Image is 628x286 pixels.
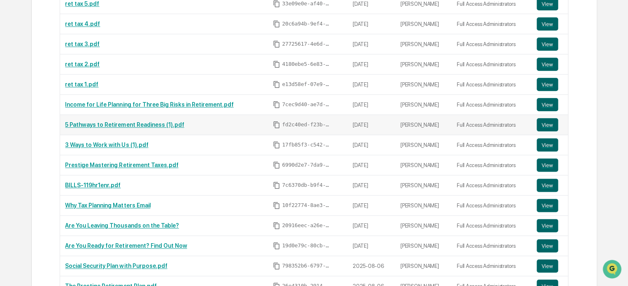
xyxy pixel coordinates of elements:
td: [DATE] [348,34,395,54]
span: 7cec9d40-ae7d-4816-ba9b-e95a8881e89d [282,101,331,108]
button: View [537,37,558,51]
a: ret tax 2.pdf [65,61,100,67]
a: ret tax 5.pdf [65,0,99,7]
a: View [537,199,563,212]
a: 3 Ways to Work with Us (1).pdf [65,142,148,148]
span: Copy Id [273,60,280,68]
td: [PERSON_NAME] [395,115,452,135]
span: Copy Id [273,242,280,249]
span: Preclearance [16,104,53,112]
button: View [537,78,558,91]
span: 17fb85f3-c542-4c5c-a70b-ed51011f6de7 [282,142,331,148]
td: Full Access Administrators [452,115,532,135]
a: View [537,179,563,192]
span: Copy Id [273,161,280,169]
span: e13d58ef-07e9-4405-9272-0c2b74182831 [282,81,331,88]
td: [DATE] [348,236,395,256]
a: View [537,239,563,252]
span: Pylon [82,140,100,146]
td: Full Access Administrators [452,236,532,256]
a: View [537,37,563,51]
button: View [537,179,558,192]
span: 6990d2e7-7da9-4ede-bed9-b1e76f781214 [282,162,331,168]
td: [PERSON_NAME] [395,155,452,175]
button: View [537,219,558,232]
a: ret tax 4.pdf [65,21,100,27]
td: [DATE] [348,74,395,95]
a: View [537,17,563,30]
td: [PERSON_NAME] [395,216,452,236]
td: 2025-08-06 [348,256,395,276]
td: Full Access Administrators [452,74,532,95]
a: 🔎Data Lookup [5,116,55,131]
button: View [537,98,558,111]
span: Data Lookup [16,119,52,128]
a: Social Security Plan with Purpose.pdf [65,263,167,269]
span: 20c6a94b-9ef4-4ba1-9ebb-be3d08b35544 [282,21,331,27]
td: [DATE] [348,14,395,34]
button: View [537,17,558,30]
div: 🖐️ [8,105,15,111]
td: [PERSON_NAME] [395,195,452,216]
a: View [537,118,563,131]
a: 5 Pathways to Retirement Readiness (1).pdf [65,121,184,128]
td: [DATE] [348,135,395,155]
a: Powered byPylon [58,139,100,146]
button: View [537,239,558,252]
a: 🗄️Attestations [56,100,105,115]
span: Copy Id [273,181,280,189]
a: View [537,158,563,172]
div: Start new chat [28,63,135,71]
button: View [537,138,558,151]
span: 33e09e0e-af40-4701-aa8b-a1754491d6a0 [282,0,331,7]
td: [DATE] [348,216,395,236]
span: fd2c40ed-f23b-4932-81bd-3908a17300e3 [282,121,331,128]
td: Full Access Administrators [452,135,532,155]
span: 798352b6-6797-4cf8-842d-af49026b156a [282,263,331,269]
span: Copy Id [273,222,280,229]
td: [PERSON_NAME] [395,54,452,74]
div: 🔎 [8,120,15,127]
span: 10f22774-8ae3-4d6e-875a-b540b6ad848e [282,202,331,209]
button: View [537,58,558,71]
td: [PERSON_NAME] [395,175,452,195]
span: Copy Id [273,262,280,270]
a: ret tax 3.pdf [65,41,100,47]
span: 7c6370db-b9f4-4432-b0f9-1f75a39d0cf7 [282,182,331,188]
td: Full Access Administrators [452,256,532,276]
button: View [537,259,558,272]
div: We're available if you need us! [28,71,104,78]
a: View [537,259,563,272]
a: Are You Ready for Retirement? Find Out Now [65,242,187,249]
span: 19d0e79c-80cb-4e6e-b4b7-4a6d7cc9a275 [282,242,331,249]
img: 1746055101610-c473b297-6a78-478c-a979-82029cc54cd1 [8,63,23,78]
a: BILLS-119hr1enr.pdf [65,182,121,188]
td: [DATE] [348,115,395,135]
td: [DATE] [348,155,395,175]
span: 27725617-4e6d-4783-9bd3-91ee739cb722 [282,41,331,47]
span: 4180ebe5-6e83-4375-a3e4-61a18df0385e [282,61,331,67]
td: [PERSON_NAME] [395,135,452,155]
a: Why Tax Planning Matters Email [65,202,150,209]
span: 20916eec-a26e-44ae-9307-f55fee6feaad [282,222,331,229]
button: View [537,199,558,212]
td: Full Access Administrators [452,34,532,54]
td: Full Access Administrators [452,175,532,195]
td: Full Access Administrators [452,54,532,74]
p: How can we help? [8,17,150,30]
td: [DATE] [348,175,395,195]
a: 🖐️Preclearance [5,100,56,115]
span: Attestations [68,104,102,112]
a: Income for Life Planning for Three Big Risks in Retirement.pdf [65,101,233,108]
a: View [537,219,563,232]
iframe: Open customer support [602,259,624,281]
td: Full Access Administrators [452,155,532,175]
td: [DATE] [348,95,395,115]
td: Full Access Administrators [452,14,532,34]
a: View [537,78,563,91]
a: View [537,98,563,111]
td: [PERSON_NAME] [395,95,452,115]
div: 🗄️ [60,105,66,111]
